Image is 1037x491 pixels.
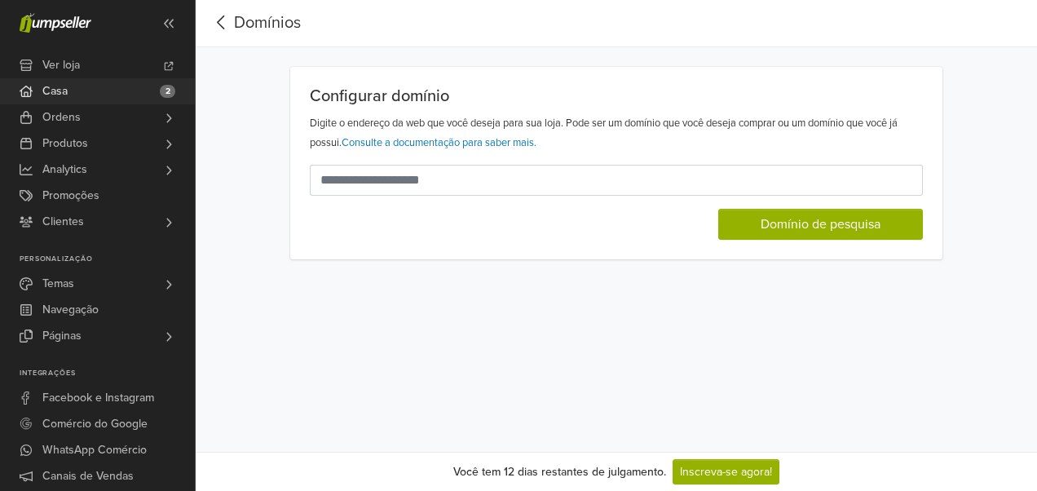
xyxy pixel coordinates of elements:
[42,52,80,78] span: Ver loja
[42,411,148,437] span: Comércio do Google
[673,459,779,484] a: Inscreva-se agora!
[453,463,666,480] div: Você tem 12 dias restantes de julgamento.
[20,369,195,378] p: Integrações
[310,117,898,149] small: Digite o endereço da web que você deseja para sua loja. Pode ser um domínio que você deseja compr...
[718,209,923,240] button: Domínio de pesquisa
[42,323,82,349] span: Páginas
[42,104,81,130] span: Ordens
[160,85,175,98] span: 2
[42,271,74,297] span: Temas
[42,78,68,104] span: Casa
[20,254,195,264] p: Personalização
[310,86,923,106] h5: Configurar domínio
[42,157,87,183] span: Analytics
[234,13,301,33] a: Domínios
[42,385,154,411] span: Facebook e Instagram
[42,463,134,489] span: Canais de Vendas
[342,136,536,149] a: Consulte a documentação para saber mais.
[42,297,99,323] span: Navegação
[42,183,99,209] span: Promoções
[42,130,88,157] span: Produtos
[42,437,147,463] span: WhatsApp Comércio
[42,209,84,235] span: Clientes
